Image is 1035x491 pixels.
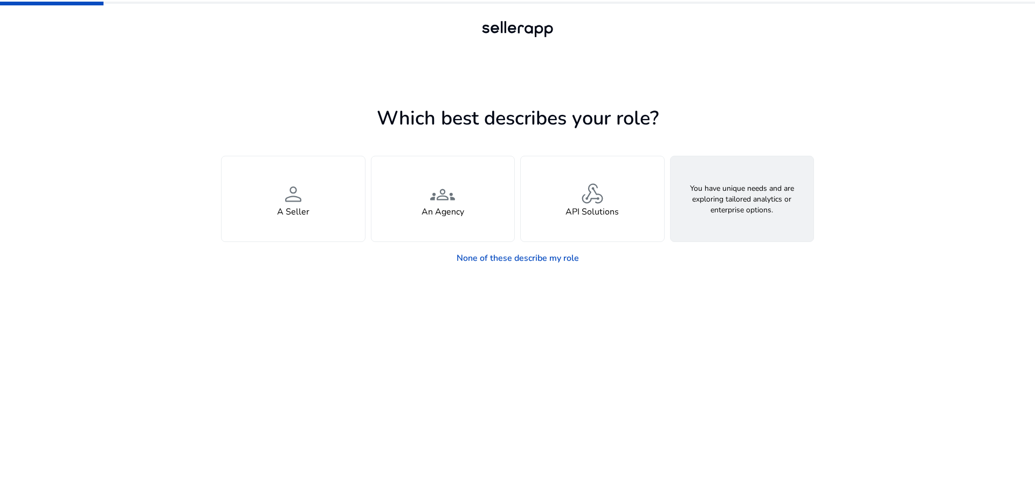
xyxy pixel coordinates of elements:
span: person [280,181,306,207]
span: groups [430,181,456,207]
h4: A Seller [277,207,309,217]
a: None of these describe my role [448,247,588,269]
h4: An Agency [422,207,464,217]
h1: Which best describes your role? [221,107,814,130]
h4: API Solutions [565,207,619,217]
button: webhookAPI Solutions [520,156,665,242]
button: personA Seller [221,156,365,242]
span: webhook [579,181,605,207]
button: groupsAn Agency [371,156,515,242]
button: You have unique needs and are exploring tailored analytics or enterprise options. [670,156,815,242]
